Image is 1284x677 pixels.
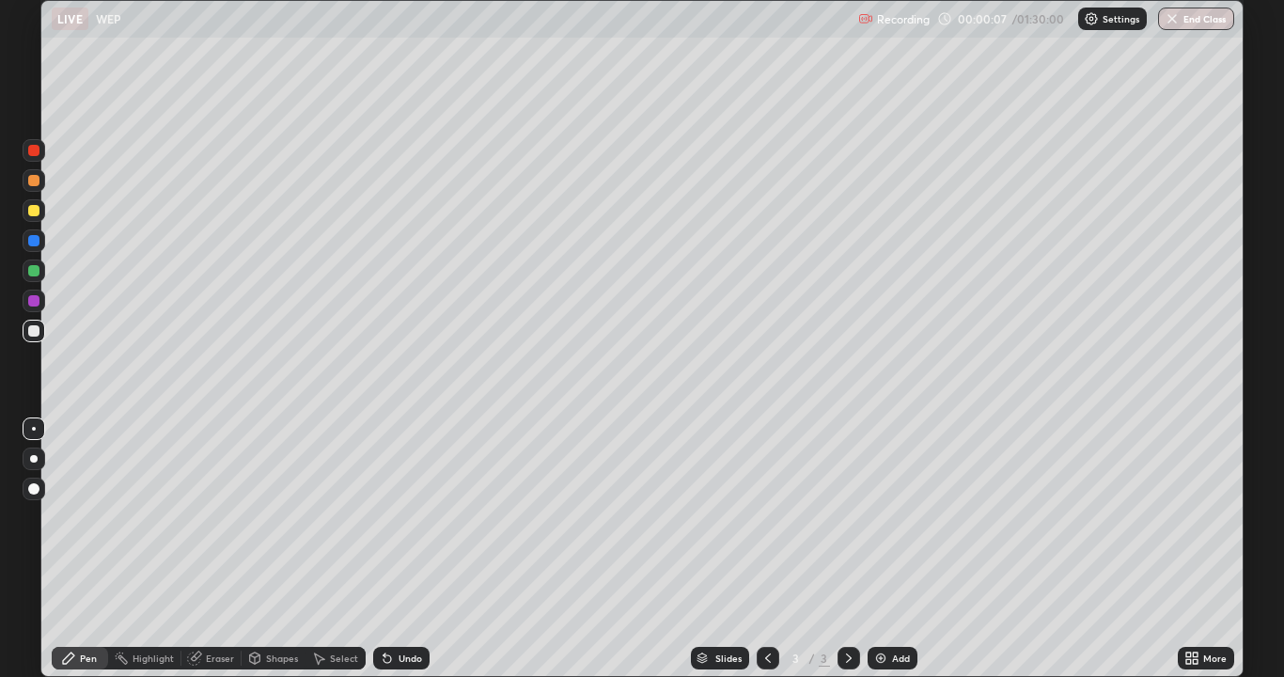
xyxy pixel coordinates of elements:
[873,651,888,666] img: add-slide-button
[206,653,234,663] div: Eraser
[858,11,873,26] img: recording.375f2c34.svg
[80,653,97,663] div: Pen
[1203,653,1227,663] div: More
[1103,14,1139,24] p: Settings
[330,653,358,663] div: Select
[1165,11,1180,26] img: end-class-cross
[96,11,121,26] p: WEP
[715,653,742,663] div: Slides
[809,653,815,664] div: /
[877,12,930,26] p: Recording
[787,653,806,664] div: 3
[1084,11,1099,26] img: class-settings-icons
[819,650,830,667] div: 3
[266,653,298,663] div: Shapes
[1158,8,1234,30] button: End Class
[892,653,910,663] div: Add
[399,653,422,663] div: Undo
[57,11,83,26] p: LIVE
[133,653,174,663] div: Highlight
